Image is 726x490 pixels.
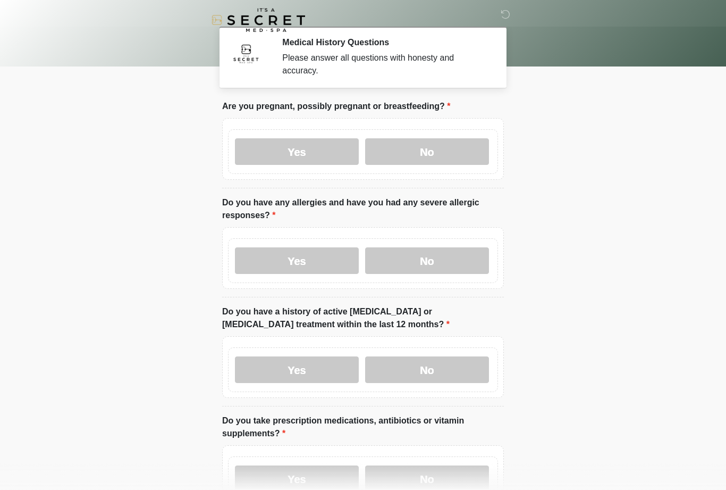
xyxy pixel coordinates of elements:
[235,138,359,165] label: Yes
[222,196,504,222] label: Do you have any allergies and have you had any severe allergic responses?
[212,8,305,32] img: It's A Secret Med Spa Logo
[365,247,489,274] label: No
[230,37,262,69] img: Agent Avatar
[365,356,489,383] label: No
[282,37,488,47] h2: Medical History Questions
[222,414,504,440] label: Do you take prescription medications, antibiotics or vitamin supplements?
[365,138,489,165] label: No
[222,305,504,331] label: Do you have a history of active [MEDICAL_DATA] or [MEDICAL_DATA] treatment within the last 12 mon...
[282,52,488,77] div: Please answer all questions with honesty and accuracy.
[235,356,359,383] label: Yes
[222,100,450,113] label: Are you pregnant, possibly pregnant or breastfeeding?
[235,247,359,274] label: Yes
